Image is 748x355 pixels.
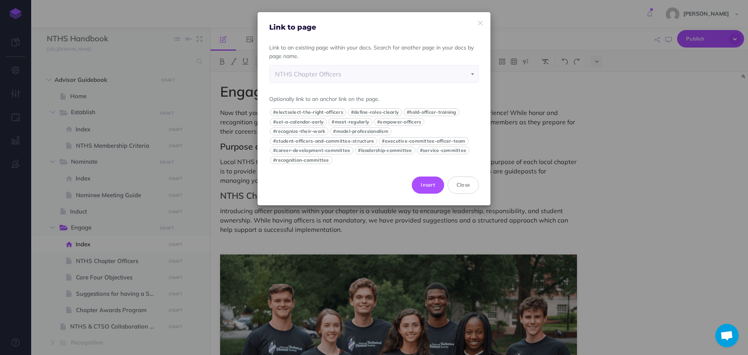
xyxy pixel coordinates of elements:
button: #electselect-the-right-officers [270,108,346,116]
p: Link to an existing page within your docs. Search for another page in your docs by page name. [269,43,479,61]
button: #hold-officer-training [404,108,459,116]
button: #student-officers-and-committee-structure [270,137,377,145]
div: Open chat [715,324,739,347]
button: Close [448,177,479,194]
button: #leadership-committee [355,147,415,154]
p: Optionally link to an anchor link on the page. [269,95,479,103]
button: Insert [412,177,444,194]
button: #service-committee [417,147,470,154]
button: #empower-officers [374,118,424,126]
button: #model-professionalism [330,127,392,135]
button: #executive-committee-officer-team [379,137,468,145]
button: #define-roles-clearly [348,108,402,116]
button: #career-development-committee [270,147,353,154]
button: #meet-regularly [328,118,372,126]
div: NTHS Chapter Officers [275,65,473,83]
h4: Link to page [269,24,479,32]
span: Advisor guidebook > Engage > NTHS Chapter Officers [270,65,478,83]
button: #set-a-calendar-early [270,118,327,126]
span: Advisor guidebook > Engage > NTHS Chapter Officers [269,65,479,83]
button: #recognition-committee [270,156,332,164]
button: #recognize-their-work [270,127,328,135]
